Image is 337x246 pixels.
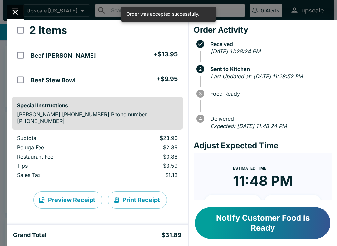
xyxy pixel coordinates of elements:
[207,116,332,122] span: Delivered
[113,144,177,151] p: $2.39
[199,91,202,96] text: 3
[194,141,332,151] h4: Adjust Expected Time
[17,135,102,141] p: Subtotal
[264,195,321,211] button: + 20
[199,66,202,72] text: 2
[195,207,330,239] button: Notify Customer Food is Ready
[211,48,260,55] em: [DATE] 11:28:24 PM
[12,18,183,91] table: orders table
[199,116,202,121] text: 4
[29,24,67,37] h3: 2 Items
[108,191,167,209] button: Print Receipt
[157,75,178,83] h5: + $9.95
[113,172,177,178] p: $1.13
[113,153,177,160] p: $0.88
[207,91,332,97] span: Food Ready
[17,153,102,160] p: Restaurant Fee
[154,50,178,58] h5: + $13.95
[233,166,266,171] span: Estimated Time
[162,231,182,239] h5: $31.89
[17,102,178,109] h6: Special Instructions
[194,25,332,35] h4: Order Activity
[17,162,102,169] p: Tips
[113,135,177,141] p: $23.90
[33,191,102,209] button: Preview Receipt
[211,73,303,80] em: Last Updated at: [DATE] 11:28:52 PM
[207,66,332,72] span: Sent to Kitchen
[233,172,293,189] time: 11:48 PM
[31,52,96,60] h5: Beef [PERSON_NAME]
[17,172,102,178] p: Sales Tax
[210,123,287,129] em: Expected: [DATE] 11:48:24 PM
[7,5,24,19] button: Close
[17,111,178,124] p: [PERSON_NAME] [PHONE_NUMBER] Phone number [PHONE_NUMBER]
[31,76,76,84] h5: Beef Stew Bowl
[12,135,183,181] table: orders table
[17,144,102,151] p: Beluga Fee
[207,41,332,47] span: Received
[113,162,177,169] p: $3.59
[126,9,199,20] div: Order was accepted successfully.
[204,195,262,211] button: + 10
[13,231,46,239] h5: Grand Total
